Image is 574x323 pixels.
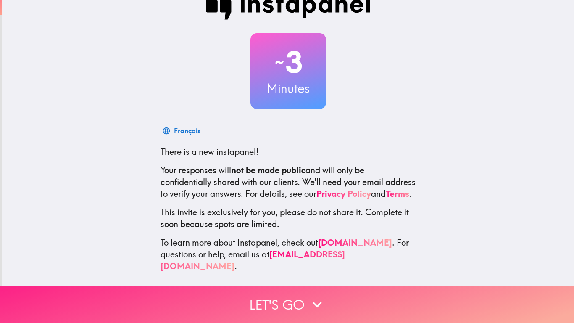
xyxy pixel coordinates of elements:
[231,165,305,175] b: not be made public
[318,237,392,248] a: [DOMAIN_NAME]
[386,188,409,199] a: Terms
[161,164,416,200] p: Your responses will and will only be confidentially shared with our clients. We'll need your emai...
[250,45,326,79] h2: 3
[161,237,416,272] p: To learn more about Instapanel, check out . For questions or help, email us at .
[250,79,326,97] h3: Minutes
[174,125,200,137] div: Français
[161,249,345,271] a: [EMAIL_ADDRESS][DOMAIN_NAME]
[316,188,371,199] a: Privacy Policy
[161,207,416,230] p: This invite is exclusively for you, please do not share it. Complete it soon because spots are li...
[274,50,285,75] span: ~
[161,146,258,157] span: There is a new instapanel!
[161,122,204,139] button: Français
